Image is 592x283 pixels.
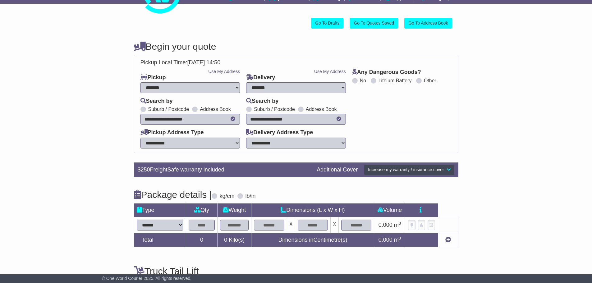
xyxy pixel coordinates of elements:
span: © One World Courier 2025. All rights reserved. [102,276,192,281]
label: Pickup Address Type [140,129,204,136]
td: Dimensions (L x W x H) [251,203,374,217]
td: Total [134,233,186,247]
label: Other [424,78,436,84]
a: Add new item [445,237,451,243]
label: Pickup [140,74,166,81]
label: Suburb / Postcode [254,106,295,112]
label: Address Book [200,106,231,112]
a: Use My Address [314,69,346,74]
td: Kilo(s) [218,233,251,247]
div: Pickup Local Time: [137,59,455,66]
span: 250 [141,167,150,173]
td: Weight [218,203,251,217]
span: 0.000 [379,237,392,243]
label: Search by [246,98,278,105]
label: Suburb / Postcode [148,106,189,112]
td: Volume [374,203,405,217]
h4: Begin your quote [134,41,458,52]
td: x [331,217,339,233]
h4: Package details | [134,189,212,200]
span: 0 [224,237,227,243]
a: Go To Address Book [404,18,452,29]
td: Qty [186,203,218,217]
sup: 3 [399,221,401,226]
td: Type [134,203,186,217]
a: Go To Drafts [311,18,343,29]
label: Delivery Address Type [246,129,313,136]
h4: Truck Tail Lift [134,266,458,276]
div: Additional Cover [314,167,361,173]
span: 0.000 [379,222,392,228]
div: $ FreightSafe warranty included [135,167,314,173]
label: Delivery [246,74,275,81]
span: m [394,222,401,228]
td: 0 [186,233,218,247]
label: Lithium Battery [379,78,412,84]
button: Increase my warranty / insurance cover [364,164,454,175]
span: [DATE] 14:50 [187,59,221,66]
label: lb/in [245,193,255,200]
span: Increase my warranty / insurance cover [368,167,444,172]
span: m [394,237,401,243]
sup: 3 [399,236,401,240]
a: Go To Quotes Saved [350,18,398,29]
td: x [287,217,295,233]
label: Any Dangerous Goods? [352,69,421,76]
td: Dimensions in Centimetre(s) [251,233,374,247]
label: Address Book [306,106,337,112]
label: No [360,78,366,84]
label: kg/cm [219,193,234,200]
label: Search by [140,98,173,105]
a: Use My Address [208,69,240,74]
